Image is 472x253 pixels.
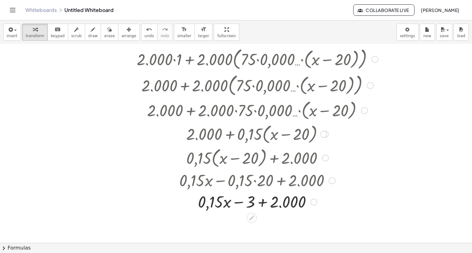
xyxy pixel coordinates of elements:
span: fullscreen [217,34,236,38]
i: redo [162,26,168,33]
span: settings [400,34,415,38]
span: new [423,34,431,38]
button: settings [397,24,419,41]
span: smaller [177,34,191,38]
button: new [420,24,435,41]
button: redoredo [157,24,173,41]
span: transform [26,34,44,38]
button: fullscreen [214,24,239,41]
button: format_sizesmaller [174,24,195,41]
button: [PERSON_NAME] [416,4,464,16]
button: Collaborate Live [353,4,415,16]
button: erase [101,24,118,41]
i: format_size [181,26,187,33]
span: save [440,34,449,38]
span: Collaborate Live [359,7,409,13]
span: load [457,34,465,38]
button: undoundo [141,24,158,41]
span: draw [88,34,98,38]
span: keypad [51,34,65,38]
button: load [454,24,469,41]
div: Edit math [247,213,257,223]
button: keyboardkeypad [47,24,68,41]
button: insert [3,24,21,41]
button: draw [85,24,101,41]
span: [PERSON_NAME] [421,7,459,13]
button: save [436,24,452,41]
span: scrub [71,34,82,38]
span: erase [104,34,115,38]
button: scrub [68,24,85,41]
button: arrange [118,24,140,41]
i: keyboard [55,26,61,33]
button: transform [22,24,48,41]
i: undo [146,26,152,33]
span: redo [161,34,169,38]
a: Whiteboards [25,7,57,13]
i: format_size [200,26,206,33]
span: undo [145,34,154,38]
button: format_sizelarger [194,24,212,41]
span: arrange [122,34,136,38]
span: larger [198,34,209,38]
button: Toggle navigation [8,5,18,15]
span: insert [7,34,17,38]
